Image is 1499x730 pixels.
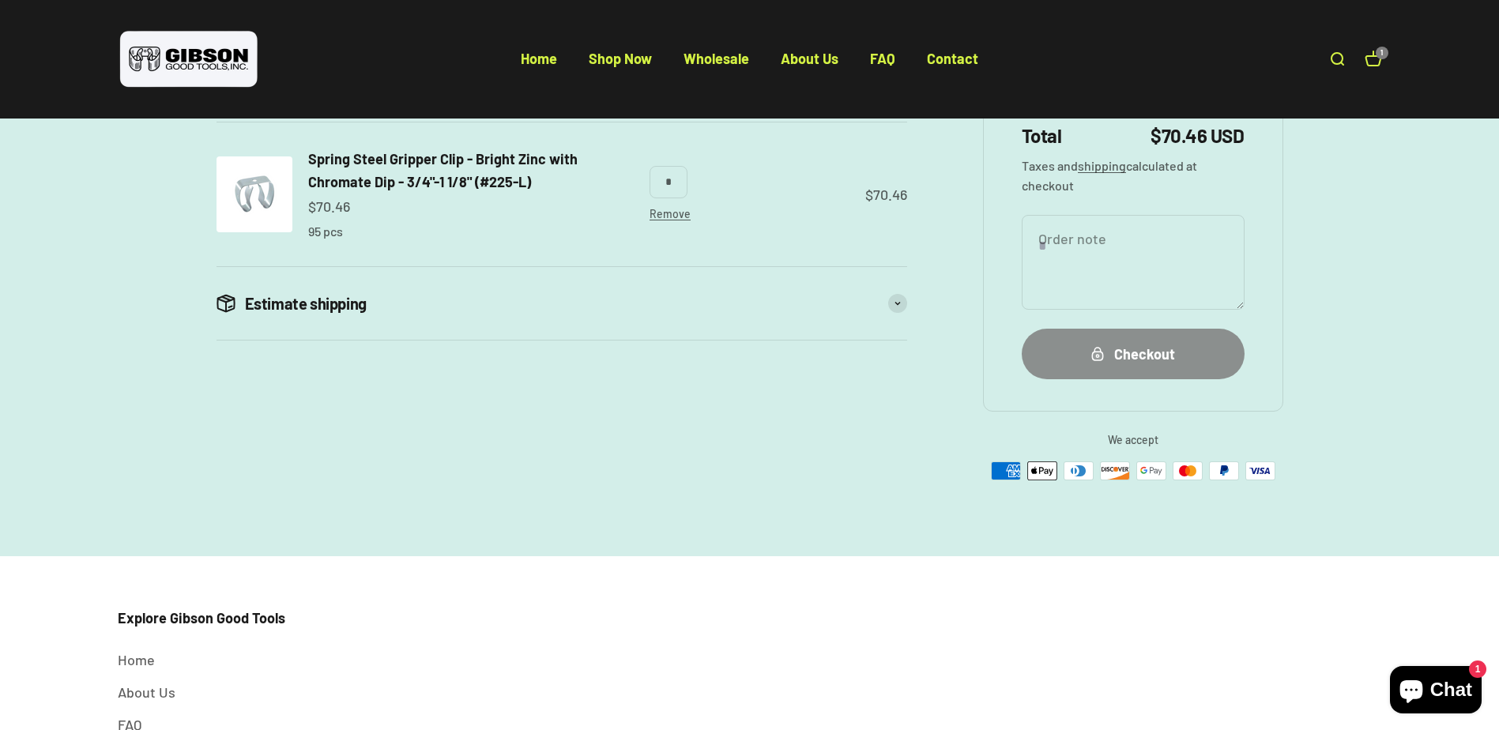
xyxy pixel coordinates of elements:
div: Checkout [1053,343,1213,366]
p: Explore Gibson Good Tools [118,607,285,630]
a: About Us [781,50,838,67]
a: FAQ [870,50,895,67]
input: Change quantity [650,166,687,198]
a: Home [521,50,557,67]
a: Contact [927,50,978,67]
td: $70.46 [710,122,907,266]
span: Total [1022,122,1062,149]
a: Spring Steel Gripper Clip - Bright Zinc with Chromate Dip - 3/4"-1 1/8" (#225-L) [308,148,618,194]
p: 95 pcs [308,221,343,242]
span: Taxes and calculated at checkout [1022,156,1245,196]
a: Wholesale [684,50,749,67]
summary: Estimate shipping [217,267,907,340]
a: Remove [650,207,691,220]
a: About Us [118,681,175,704]
button: Checkout [1022,329,1245,378]
span: Spring Steel Gripper Clip - Bright Zinc with Chromate Dip - 3/4"-1 1/8" (#225-L) [308,150,578,190]
inbox-online-store-chat: Shopify online store chat [1385,666,1486,717]
a: shipping [1078,158,1126,173]
span: Estimate shipping [245,292,367,314]
img: Gripper clip, made & shipped from the USA! [217,156,292,232]
a: Home [118,649,155,672]
a: Shop Now [589,50,652,67]
span: $70.46 USD [1151,122,1244,149]
cart-count: 1 [1376,47,1388,59]
span: We accept [983,431,1283,450]
sale-price: $70.46 [308,195,350,218]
